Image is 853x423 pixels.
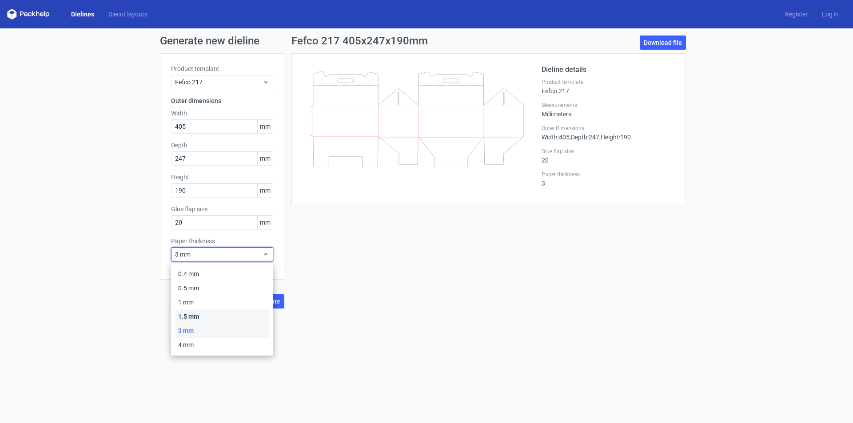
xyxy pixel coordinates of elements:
[175,338,270,352] div: 4 mm
[257,216,273,229] span: mm
[542,148,675,164] div: 20
[542,102,675,118] div: Millimeters
[542,102,675,109] label: Measurements
[542,125,675,132] label: Outer Dimensions
[542,148,675,155] label: Glue flap size
[175,250,263,259] span: 3 mm
[542,79,675,86] label: Product template
[171,64,273,73] label: Product template
[175,267,270,281] div: 0.4 mm
[175,324,270,338] div: 3 mm
[778,10,815,19] a: Register
[171,96,273,105] h3: Outer dimensions
[171,237,273,245] label: Paper thickness
[175,295,270,309] div: 1 mm
[257,152,273,165] span: mm
[542,134,570,141] span: Width : 405
[101,10,155,19] a: Diecut layouts
[171,205,273,213] label: Glue flap size
[815,10,846,19] a: Log in
[175,281,270,295] div: 0.5 mm
[257,184,273,197] span: mm
[542,171,675,187] div: 3
[175,309,270,324] div: 1.5 mm
[160,36,693,46] h1: Generate new dieline
[640,36,686,50] a: Download file
[171,173,273,182] label: Height
[171,141,273,150] label: Depth
[570,134,599,141] span: , Depth : 247
[542,171,675,178] label: Paper thickness
[175,78,263,87] span: Fefco 217
[291,36,428,46] h1: Fefco 217 405x247x190mm
[64,10,101,19] a: Dielines
[542,79,675,95] div: Fefco 217
[257,120,273,133] span: mm
[599,134,631,141] span: , Height : 190
[171,109,273,118] label: Width
[542,64,675,75] h2: Dieline details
